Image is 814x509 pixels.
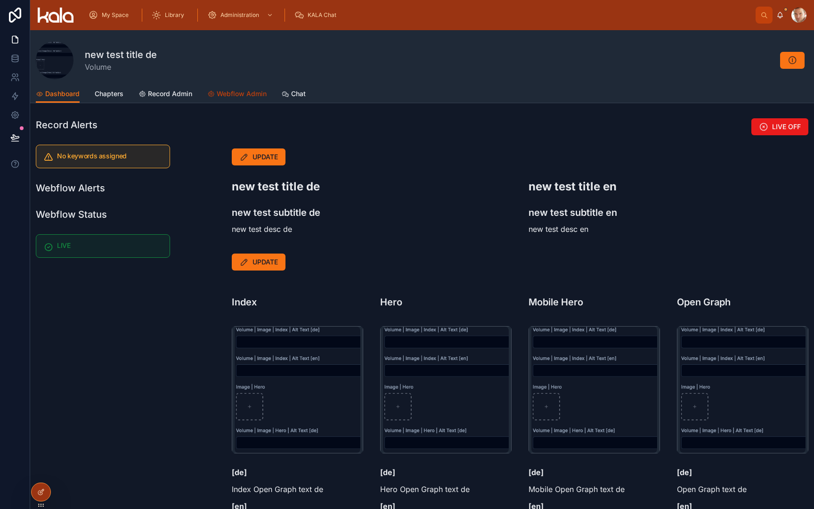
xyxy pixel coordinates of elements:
p: Mobile Open Graph text de [529,484,660,495]
h1: Webflow Alerts [36,181,105,195]
h1: Webflow Status [36,208,107,221]
img: Screenshot-2025-09-30-at-08.59.48.png [235,327,360,453]
span: Library [165,11,184,19]
a: Chat [282,85,306,104]
p: new test desc de [232,223,512,235]
a: Library [149,7,191,24]
span: My Space [102,11,129,19]
strong: [de] [380,468,395,477]
img: Screenshot-2025-09-30-at-08.59.48.png [531,327,657,453]
h3: Open Graph [677,295,808,309]
div: scrollable content [81,5,756,25]
span: UPDATE [252,257,278,267]
a: Dashboard [36,85,80,103]
h2: new test title de [232,179,512,194]
h3: Hero [380,295,512,309]
p: new test desc en [529,223,808,235]
span: LIVE OFF [772,122,801,131]
img: App logo [38,8,73,23]
a: My Space [86,7,135,24]
a: KALA Chat [292,7,343,24]
h1: Record Alerts [36,118,98,131]
span: KALA Chat [308,11,336,19]
a: Webflow Admin [207,85,267,104]
a: Record Admin [138,85,192,104]
h3: Index [232,295,363,309]
p: Hero Open Graph text de [380,484,512,495]
span: Webflow Admin [217,89,267,99]
h5: LIVE [57,242,162,249]
strong: [de] [529,468,544,477]
a: Chapters [95,85,123,104]
span: Dashboard [45,89,80,99]
span: Chat [291,89,306,99]
p: Index Open Graph text de [232,484,363,495]
span: Volume [85,61,157,73]
button: UPDATE [232,254,285,271]
span: Record Admin [148,89,192,99]
h3: new test subtitle de [232,205,512,220]
strong: [de] [677,468,692,477]
img: Screenshot-2025-09-30-at-08.59.48.png [680,327,806,453]
span: Chapters [95,89,123,99]
h2: new test title en [529,179,808,194]
span: Administration [220,11,259,19]
p: Open Graph text de [677,484,808,495]
h3: new test subtitle en [529,205,808,220]
h3: Mobile Hero [529,295,660,309]
h5: No keywords assigned [57,153,162,159]
strong: [de] [232,468,247,477]
button: UPDATE [232,148,285,165]
h1: new test title de [85,48,157,61]
a: Administration [204,7,278,24]
span: UPDATE [252,152,278,162]
button: LIVE OFF [751,118,808,135]
img: Screenshot-2025-09-30-at-08.59.48.png [383,327,509,453]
